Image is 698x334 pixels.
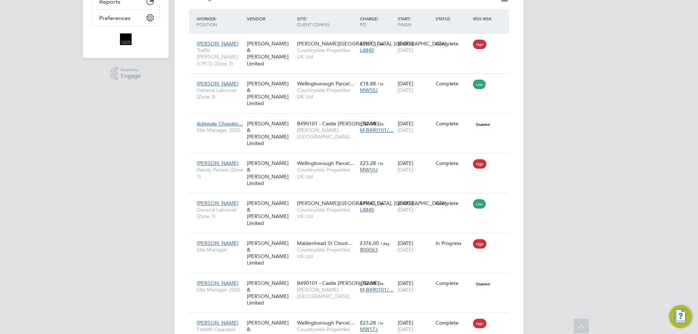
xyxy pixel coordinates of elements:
[473,159,486,169] span: High
[436,319,470,326] div: Complete
[471,12,496,25] div: IR35 Risk
[377,161,384,166] span: / hr
[436,240,470,246] div: In Progress
[473,40,486,49] span: High
[436,280,470,286] div: Complete
[197,286,243,293] span: Site Manager 2025
[245,156,295,190] div: [PERSON_NAME] & [PERSON_NAME] Limited
[297,160,354,166] span: Wellingborough Parcel…
[120,33,132,45] img: bromak-logo-retina.png
[92,10,160,26] button: Preferences
[360,120,376,127] span: £32.04
[473,199,486,209] span: Low
[197,87,243,100] span: General Labourer (Zone 3)
[297,206,356,220] span: Countryside Properties UK Ltd
[398,47,413,53] span: [DATE]
[436,80,470,87] div: Complete
[99,15,131,21] span: Preferences
[360,246,378,253] span: B00063
[197,80,238,87] span: [PERSON_NAME]
[473,319,486,328] span: High
[245,117,295,150] div: [PERSON_NAME] & [PERSON_NAME] Limited
[195,36,509,43] a: [PERSON_NAME]Traffic [PERSON_NAME] (CPCS) (Zone 3)[PERSON_NAME] & [PERSON_NAME] Limited[PERSON_NA...
[377,41,384,47] span: / hr
[197,166,243,180] span: Handy Person (Zone 3)
[360,326,378,333] span: MW17J
[197,127,243,133] span: Site Manager 2025
[360,40,376,47] span: £22.13
[297,240,353,246] span: Maidenhead St Cloud…
[245,236,295,270] div: [PERSON_NAME] & [PERSON_NAME] Limited
[360,319,376,326] span: £23.28
[473,120,493,129] span: Disabled
[396,156,434,177] div: [DATE]
[396,236,434,257] div: [DATE]
[396,196,434,217] div: [DATE]
[377,320,384,326] span: / hr
[398,326,413,333] span: [DATE]
[377,81,384,86] span: / hr
[197,47,243,67] span: Traffic [PERSON_NAME] (CPCS) (Zone 3)
[360,206,374,213] span: L4840
[436,120,470,127] div: Complete
[195,276,509,282] a: [PERSON_NAME]Site Manager 2025[PERSON_NAME] & [PERSON_NAME] LimitedB490101 - Castle [PERSON_NAME]...
[396,117,434,137] div: [DATE]
[197,16,217,27] span: / Position
[197,160,238,166] span: [PERSON_NAME]
[197,120,243,127] span: Adewale Oluwato…
[360,280,376,286] span: £32.04
[360,240,379,246] span: £376.00
[396,12,434,31] div: Start
[197,200,238,206] span: [PERSON_NAME]
[473,279,493,289] span: Disabled
[297,16,329,27] span: / Client Config
[245,12,295,25] div: Vendor
[360,87,378,93] span: MW10J
[377,121,384,126] span: / hr
[195,156,509,162] a: [PERSON_NAME]Handy Person (Zone 3)[PERSON_NAME] & [PERSON_NAME] LimitedWellingborough Parcel…Coun...
[111,67,141,81] a: Powered byEngage
[245,77,295,110] div: [PERSON_NAME] & [PERSON_NAME] Limited
[195,236,509,242] a: [PERSON_NAME]Site Manager[PERSON_NAME] & [PERSON_NAME] LimitedMaidenhead St Cloud…Countryside Pro...
[473,80,486,89] span: Low
[377,281,384,286] span: / hr
[297,127,356,140] span: [PERSON_NAME] - [GEOGRAPHIC_DATA]
[436,160,470,166] div: Complete
[396,37,434,57] div: [DATE]
[398,87,413,93] span: [DATE]
[398,286,413,293] span: [DATE]
[380,241,390,246] span: / day
[197,319,238,326] span: [PERSON_NAME]
[245,196,295,230] div: [PERSON_NAME] & [PERSON_NAME] Limited
[197,280,238,286] span: [PERSON_NAME]
[398,206,413,213] span: [DATE]
[92,33,160,45] a: Go to home page
[121,67,141,73] span: Powered by
[360,80,376,87] span: £18.88
[297,47,356,60] span: Countryside Properties UK Ltd
[197,240,238,246] span: [PERSON_NAME]
[396,77,434,97] div: [DATE]
[297,40,446,47] span: [PERSON_NAME][GEOGRAPHIC_DATA], [GEOGRAPHIC_DATA]
[245,37,295,71] div: [PERSON_NAME] & [PERSON_NAME] Limited
[360,166,378,173] span: MW10J
[195,12,245,31] div: Worker
[398,166,413,173] span: [DATE]
[195,76,509,83] a: [PERSON_NAME]General Labourer (Zone 3)[PERSON_NAME] & [PERSON_NAME] LimitedWellingborough Parcel…...
[297,319,354,326] span: Wellingborough Parcel…
[436,200,470,206] div: Complete
[197,246,243,253] span: Site Manager
[396,276,434,297] div: [DATE]
[195,315,509,322] a: [PERSON_NAME]Forklift Operator (Zone 3)[PERSON_NAME] & [PERSON_NAME] LimitedWellingborough Parcel...
[360,286,394,293] span: M-B490101/…
[436,40,470,47] div: Complete
[398,246,413,253] span: [DATE]
[360,200,376,206] span: £19.45
[360,16,379,27] span: / PO
[297,286,356,299] span: [PERSON_NAME] - [GEOGRAPHIC_DATA]
[121,73,141,79] span: Engage
[195,116,509,122] a: Adewale Oluwato…Site Manager 2025[PERSON_NAME] & [PERSON_NAME] LimitedB490101 - Castle [PERSON_NA...
[297,120,385,127] span: B490101 - Castle [PERSON_NAME]…
[360,127,394,133] span: M-B490101/…
[358,12,396,31] div: Charge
